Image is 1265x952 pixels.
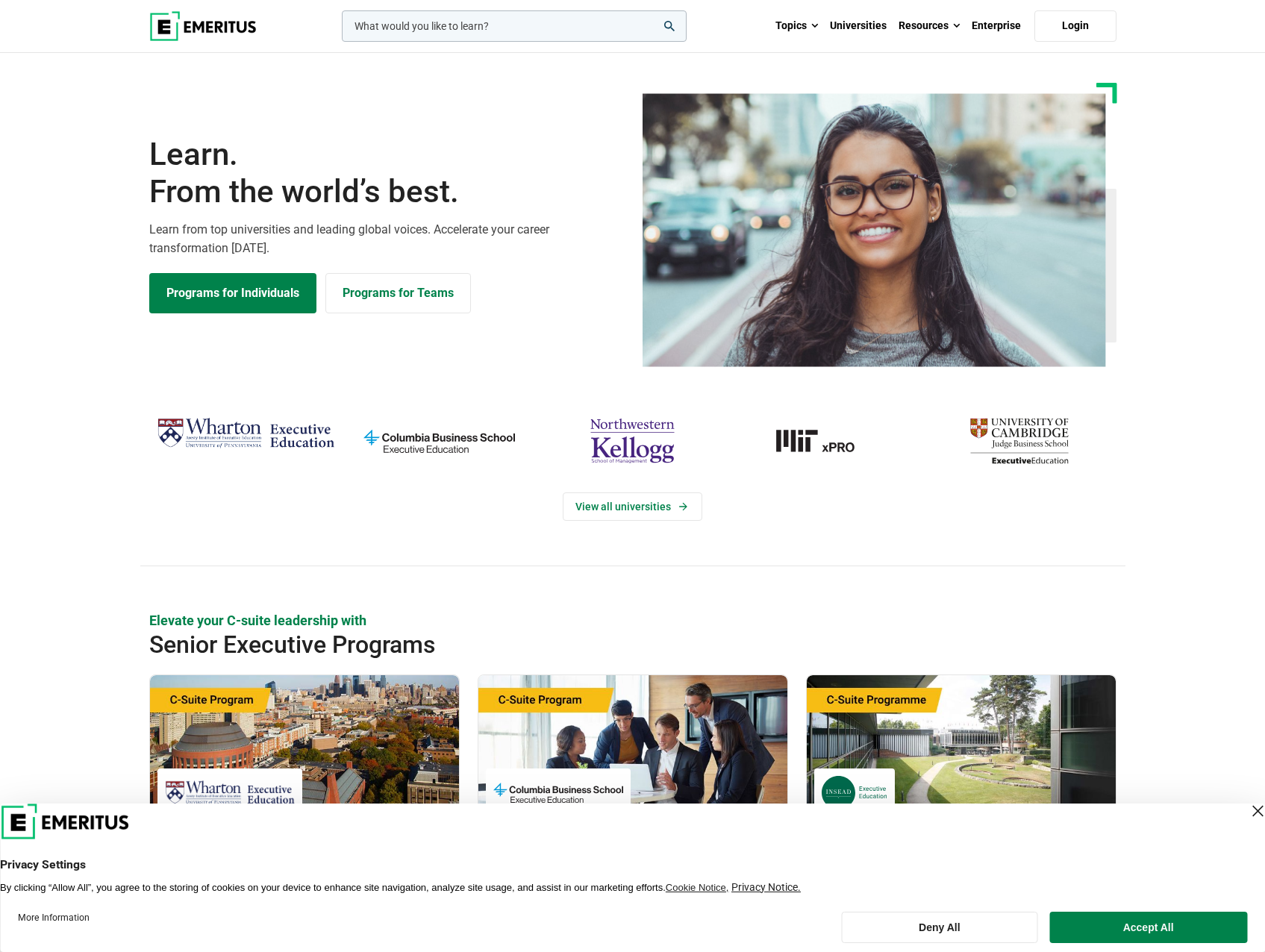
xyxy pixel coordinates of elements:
[149,611,1116,630] p: Elevate your C-suite leadership with
[350,412,528,470] img: columbia-business-school
[149,220,624,258] p: Learn from top universities and leading global voices. Accelerate your career transformation [DATE].
[822,776,887,809] img: INSEAD Executive Education
[342,10,687,42] input: woocommerce-product-search-field-0
[807,675,1116,918] a: Leadership Course by INSEAD Executive Education - October 14, 2025 INSEAD Executive Education INS...
[165,776,295,809] img: Wharton Executive Education
[493,776,623,809] img: Columbia Business School Executive Education
[150,675,459,918] a: Leadership Course by Wharton Executive Education - September 24, 2025 Wharton Executive Education...
[325,273,471,313] a: Explore for Business
[1034,10,1116,42] a: Login
[149,273,316,313] a: Explore Programs
[149,136,624,211] h1: Learn.
[149,173,624,210] span: From the world’s best.
[150,675,459,824] img: Global C-Suite Program | Online Leadership Course
[737,412,915,470] img: MIT xPRO
[478,675,787,824] img: Chief Financial Officer Program | Online Finance Course
[478,675,787,918] a: Finance Course by Columbia Business School Executive Education - September 29, 2025 Columbia Busi...
[643,93,1106,367] img: Learn from the world's best
[563,492,702,521] a: View Universities
[543,412,722,470] img: northwestern-kellogg
[737,412,915,470] a: MIT-xPRO
[930,412,1108,470] img: cambridge-judge-business-school
[807,675,1116,824] img: Chief Strategy Officer (CSO) Programme | Online Leadership Course
[149,630,1019,660] h2: Senior Executive Programs
[157,412,335,456] img: Wharton Executive Education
